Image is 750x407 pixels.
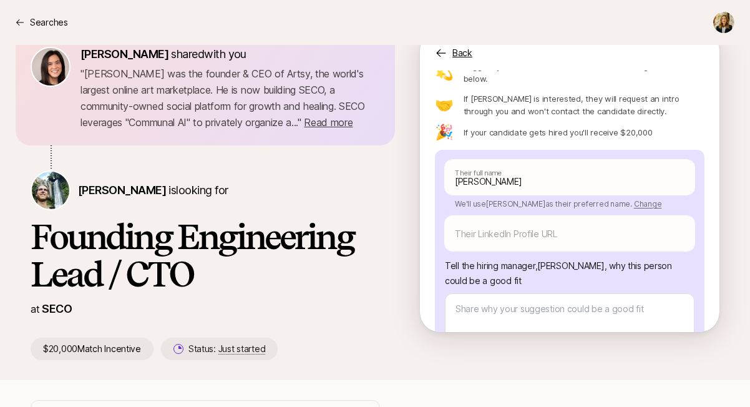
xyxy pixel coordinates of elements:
[78,184,166,197] span: [PERSON_NAME]
[713,12,734,33] img: Lauren Michaels
[188,341,265,356] p: Status:
[78,182,228,199] p: is looking for
[464,126,653,139] p: If your candidate gets hired you'll receive $20,000
[464,92,704,117] p: If [PERSON_NAME] is interested, they will request an intro through you and won't contact the cand...
[32,48,69,86] img: 71d7b91d_d7cb_43b4_a7ea_a9b2f2cc6e03.jpg
[42,300,72,318] p: SECO
[435,125,454,140] p: 🎉
[634,199,662,208] span: Change
[218,343,266,355] span: Just started
[80,47,168,61] span: [PERSON_NAME]
[304,116,353,129] span: Read more
[31,338,153,360] p: $20,000 Match Incentive
[204,47,246,61] span: with you
[435,65,454,80] p: 💫
[445,195,694,210] p: We'll use [PERSON_NAME] as their preferred name.
[452,46,472,61] p: Back
[435,97,454,112] p: 🤝
[30,15,68,30] p: Searches
[31,218,380,293] h1: Founding Engineering Lead / CTO
[445,258,694,288] p: Tell the hiring manager, [PERSON_NAME] , why this person could be a good fit
[80,66,380,130] p: " [PERSON_NAME] was the founder & CEO of Artsy, the world's largest online art marketplace. He is...
[32,172,69,209] img: Carter Cleveland
[464,60,704,85] p: Suggest your candidate to [PERSON_NAME] using the form below.
[713,11,735,34] button: Lauren Michaels
[31,301,39,317] p: at
[80,46,251,63] p: shared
